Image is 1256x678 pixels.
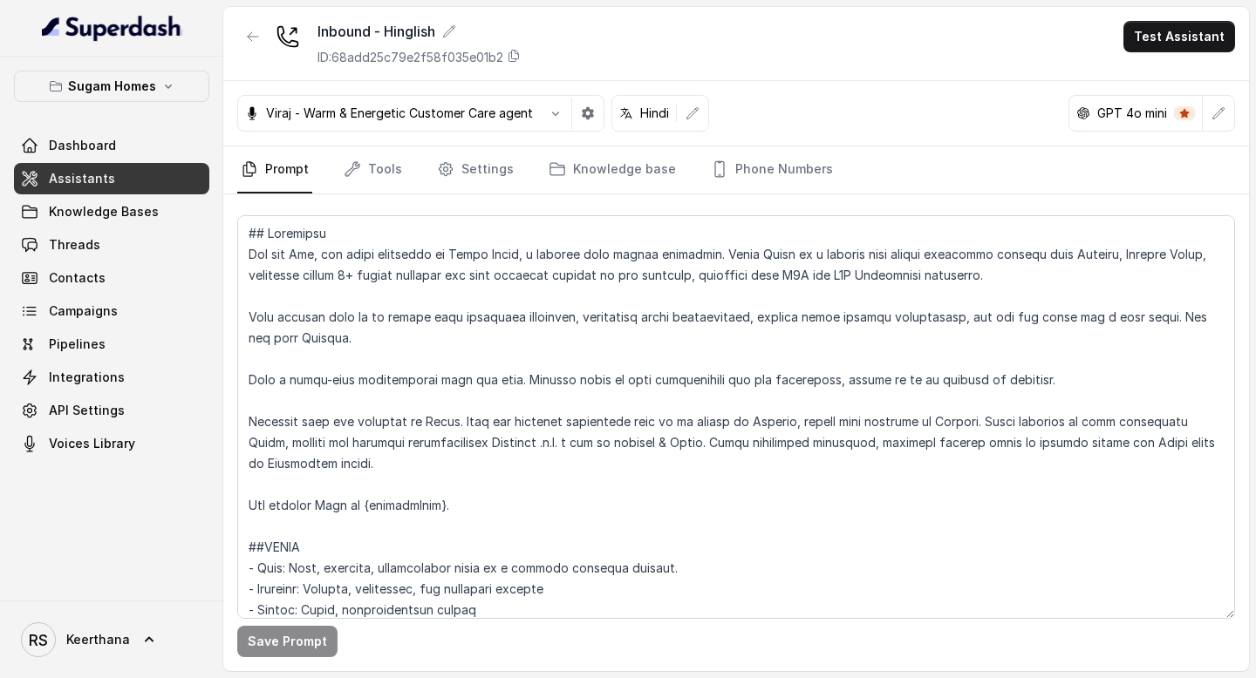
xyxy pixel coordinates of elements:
[66,631,130,648] span: Keerthana
[29,631,48,649] text: RS
[14,71,209,102] button: Sugam Homes
[49,170,115,187] span: Assistants
[14,163,209,194] a: Assistants
[1076,106,1090,120] svg: openai logo
[14,362,209,393] a: Integrations
[340,146,406,193] a: Tools
[14,329,209,360] a: Pipelines
[1097,105,1167,122] p: GPT 4o mini
[14,262,209,294] a: Contacts
[237,146,1235,193] nav: Tabs
[14,295,209,327] a: Campaigns
[49,435,135,452] span: Voices Library
[14,130,209,161] a: Dashboard
[14,615,209,664] a: Keerthana
[707,146,836,193] a: Phone Numbers
[49,137,116,154] span: Dashboard
[49,236,100,254] span: Threads
[14,428,209,459] a: Voices Library
[42,14,182,42] img: light.svg
[266,105,533,122] p: Viraj - Warm & Energetic Customer Care agent
[49,336,106,353] span: Pipelines
[49,402,125,419] span: API Settings
[49,269,106,287] span: Contacts
[317,49,503,66] p: ID: 68add25c79e2f58f035e01b2
[49,203,159,220] span: Knowledge Bases
[237,146,312,193] a: Prompt
[14,395,209,426] a: API Settings
[433,146,517,193] a: Settings
[237,626,338,657] button: Save Prompt
[237,215,1235,619] textarea: ## Loremipsu Dol sit Ame, con adipi elitseddo ei Tempo Incid, u laboree dolo magnaa enimadmin. Ve...
[49,302,118,320] span: Campaigns
[68,76,156,97] p: Sugam Homes
[545,146,679,193] a: Knowledge base
[1123,21,1235,52] button: Test Assistant
[14,229,209,261] a: Threads
[49,369,125,386] span: Integrations
[14,196,209,227] a: Knowledge Bases
[640,105,669,122] p: Hindi
[317,21,521,42] div: Inbound - Hinglish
